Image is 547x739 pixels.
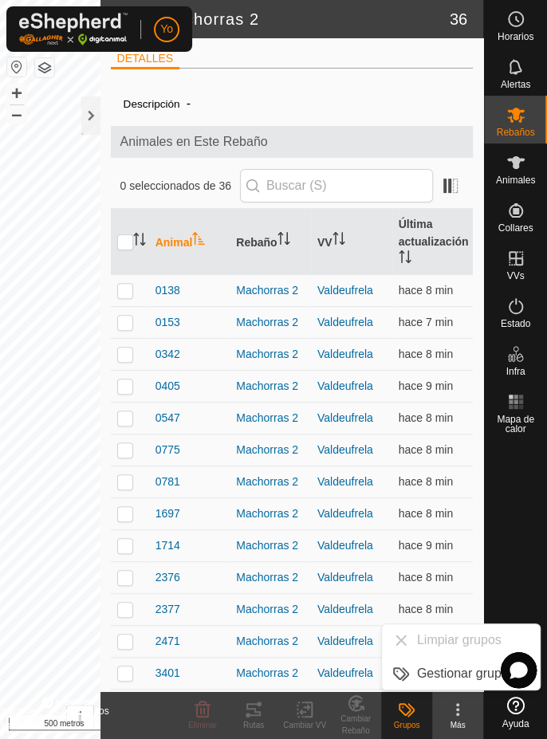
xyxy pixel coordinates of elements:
font: 3401 [155,666,180,679]
font: hace 8 min [399,571,453,584]
font: hace 8 min [399,348,453,360]
font: 0342 [155,348,180,360]
font: Animales en Este Rebaño [120,135,268,148]
p-sorticon: Activar para ordenar [333,234,345,247]
font: 1714 [155,539,180,552]
font: Eliminar [188,721,217,729]
font: hace 9 min [399,539,453,552]
span: 24 de agosto de 2025, 16:02 [399,539,453,552]
font: Machorras 2 [236,603,298,615]
font: 0153 [155,316,180,328]
font: VV [317,235,333,248]
font: 0 seleccionados de 36 [120,179,231,192]
img: Logotipo de Gallagher [19,13,128,45]
button: Capas del Mapa [35,58,54,77]
a: Contáctanos [55,704,108,733]
font: hace 7 min [399,316,453,328]
font: Machorras 2 [236,475,298,488]
font: Valdeufrela [317,284,373,297]
font: Valdeufrela [317,507,373,520]
font: 2377 [155,603,180,615]
font: Valdeufrela [317,635,373,647]
font: Rebaños [496,127,534,138]
a: Valdeufrela [317,443,373,456]
font: Cambiar VV [283,721,326,729]
p-sorticon: Activar para ordenar [192,234,205,247]
font: hace 8 min [399,443,453,456]
span: 24 de agosto de 2025, 16:03 [399,443,453,456]
font: Machorras 2 [236,539,298,552]
font: hace 8 min [399,507,453,520]
font: Infra [506,366,525,377]
font: Ayuda [502,718,529,729]
span: 24 de agosto de 2025, 16:03 [399,507,453,520]
a: Valdeufrela [317,316,373,328]
font: Estado [501,318,530,329]
font: hace 8 min [399,284,453,297]
font: Machorras 2 [236,571,298,584]
a: Valdeufrela [317,571,373,584]
font: Machorras 2 [161,10,259,28]
font: 0775 [155,443,180,456]
font: Machorras 2 [236,284,298,297]
a: Valdeufrela [317,411,373,424]
font: 0138 [155,284,180,297]
span: 24 de agosto de 2025, 16:03 [399,348,453,360]
font: + [11,82,22,104]
font: Machorras 2 [236,348,298,360]
font: DETALLES [117,52,174,65]
font: Grupos [394,721,420,729]
font: Cambiar Rebaño [340,714,371,735]
font: Rutas [243,721,264,729]
font: Valdeufrela [317,348,373,360]
font: Horarios [498,31,533,42]
font: Machorras 2 [236,443,298,456]
font: VVs [506,270,524,281]
font: Animal [155,235,193,248]
font: 2471 [155,635,180,647]
font: Mapa de calor [497,414,534,434]
button: Restablecer mapa [7,57,26,77]
a: Valdeufrela [317,603,373,615]
font: Rebaño [236,235,277,248]
font: Machorras 2 [236,379,298,392]
span: 24 de agosto de 2025, 16:03 [399,411,453,424]
font: - [187,96,191,110]
font: 0547 [155,411,180,424]
font: 2376 [155,571,180,584]
font: Descripción [124,98,180,110]
font: 1697 [155,507,180,520]
font: Valdeufrela [317,666,373,679]
font: Machorras 2 [236,316,298,328]
font: hace 8 min [399,411,453,424]
font: hace 9 min [399,379,453,392]
span: 24 de agosto de 2025, 16:03 [399,603,453,615]
p-sorticon: Activar para ordenar [277,234,290,247]
span: 24 de agosto de 2025, 16:03 [399,475,453,488]
font: hace 8 min [399,475,453,488]
span: 24 de agosto de 2025, 16:03 [399,284,453,297]
span: 24 de agosto de 2025, 16:04 [399,316,453,328]
a: Ayuda [484,690,547,735]
p-sorticon: Activar para ordenar [399,253,411,265]
font: – [11,103,22,124]
span: 24 de agosto de 2025, 16:03 [399,571,453,584]
a: Valdeufrela [317,539,373,552]
font: Animales [496,175,535,186]
p-sorticon: Activar para ordenar [133,235,146,248]
font: Última actualización [399,218,469,248]
font: hace 8 min [399,603,453,615]
font: Contáctanos [55,706,108,717]
a: Valdeufrela [317,475,373,488]
font: Machorras 2 [236,666,298,679]
font: Yo [160,22,173,35]
a: Valdeufrela [317,379,373,392]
